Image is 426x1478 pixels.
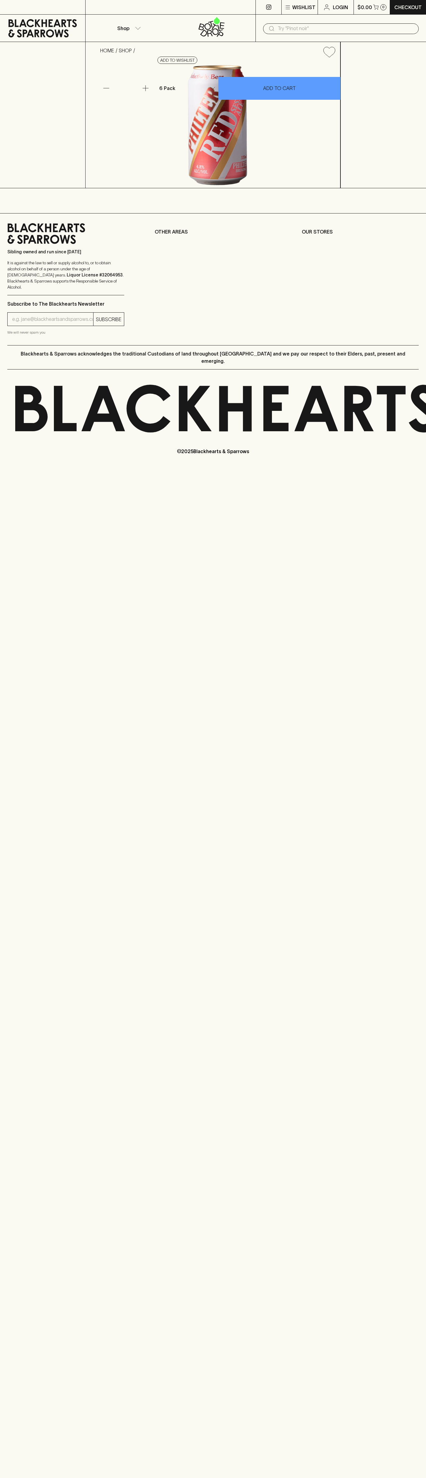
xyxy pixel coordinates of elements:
[119,48,132,53] a: SHOP
[12,314,93,324] input: e.g. jane@blackheartsandsparrows.com.au
[7,249,124,255] p: Sibling owned and run since [DATE]
[117,25,129,32] p: Shop
[218,77,340,100] button: ADD TO CART
[157,57,197,64] button: Add to wishlist
[86,15,171,42] button: Shop
[7,300,124,307] p: Subscribe to The Blackhearts Newsletter
[382,5,385,9] p: 0
[357,4,372,11] p: $0.00
[302,228,419,235] p: OUR STORES
[159,85,175,92] p: 6 Pack
[263,85,296,92] p: ADD TO CART
[95,62,340,188] img: 52208.png
[321,44,338,60] button: Add to wishlist
[333,4,348,11] p: Login
[292,4,315,11] p: Wishlist
[96,316,121,323] p: SUBSCRIBE
[7,260,124,290] p: It is against the law to sell or supply alcohol to, or to obtain alcohol on behalf of a person un...
[12,350,414,365] p: Blackhearts & Sparrows acknowledges the traditional Custodians of land throughout [GEOGRAPHIC_DAT...
[93,313,124,326] button: SUBSCRIBE
[278,24,414,33] input: Try "Pinot noir"
[157,82,218,94] div: 6 Pack
[394,4,422,11] p: Checkout
[7,329,124,335] p: We will never spam you
[100,48,114,53] a: HOME
[67,272,123,277] strong: Liquor License #32064953
[86,4,91,11] p: ⠀
[155,228,272,235] p: OTHER AREAS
